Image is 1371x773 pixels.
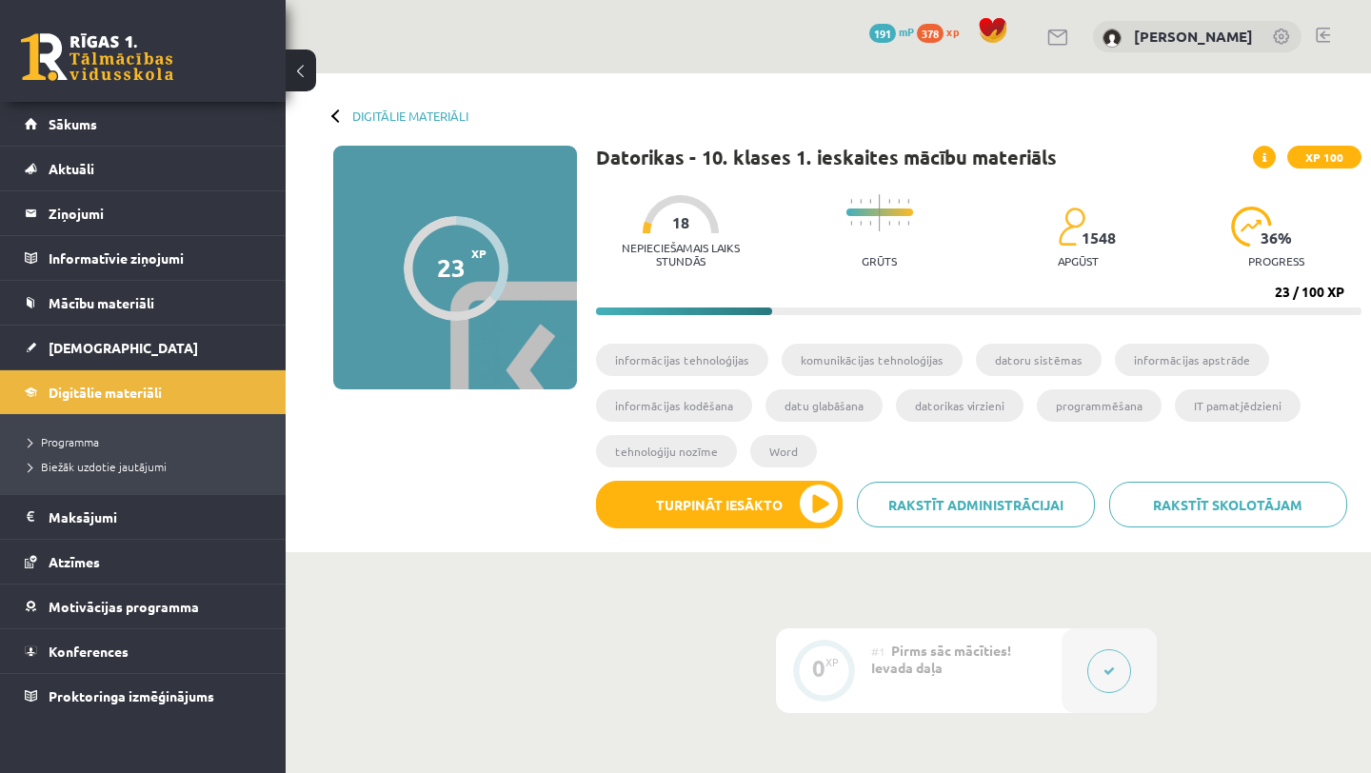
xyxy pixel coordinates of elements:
a: Informatīvie ziņojumi [25,236,262,280]
a: [DEMOGRAPHIC_DATA] [25,326,262,369]
a: 378 xp [917,24,968,39]
img: icon-short-line-57e1e144782c952c97e751825c79c345078a6d821885a25fce030b3d8c18986b.svg [888,199,890,204]
li: IT pamatjēdzieni [1175,389,1301,422]
legend: Ziņojumi [49,191,262,235]
img: icon-short-line-57e1e144782c952c97e751825c79c345078a6d821885a25fce030b3d8c18986b.svg [860,221,862,226]
a: Rakstīt administrācijai [857,482,1095,527]
div: 23 [437,253,466,282]
div: XP [825,657,839,667]
li: komunikācijas tehnoloģijas [782,344,963,376]
li: informācijas tehnoloģijas [596,344,768,376]
span: Sākums [49,115,97,132]
a: Biežāk uzdotie jautājumi [29,458,267,475]
a: Aktuāli [25,147,262,190]
img: icon-short-line-57e1e144782c952c97e751825c79c345078a6d821885a25fce030b3d8c18986b.svg [907,221,909,226]
a: Proktoringa izmēģinājums [25,674,262,718]
span: 378 [917,24,944,43]
li: programmēšana [1037,389,1162,422]
a: Motivācijas programma [25,585,262,628]
img: icon-long-line-d9ea69661e0d244f92f715978eff75569469978d946b2353a9bb055b3ed8787d.svg [879,194,881,231]
a: [PERSON_NAME] [1134,27,1253,46]
span: Konferences [49,643,129,660]
legend: Informatīvie ziņojumi [49,236,262,280]
li: datorikas virzieni [896,389,1023,422]
p: Nepieciešamais laiks stundās [596,241,766,268]
span: Mācību materiāli [49,294,154,311]
span: mP [899,24,914,39]
div: 0 [812,660,825,677]
span: Biežāk uzdotie jautājumi [29,459,167,474]
a: Digitālie materiāli [25,370,262,414]
span: XP [471,247,487,260]
li: datu glabāšana [765,389,883,422]
span: 1548 [1082,229,1116,247]
span: #1 [871,644,885,659]
img: icon-short-line-57e1e144782c952c97e751825c79c345078a6d821885a25fce030b3d8c18986b.svg [869,221,871,226]
legend: Maksājumi [49,495,262,539]
li: informācijas kodēšana [596,389,752,422]
img: icon-short-line-57e1e144782c952c97e751825c79c345078a6d821885a25fce030b3d8c18986b.svg [850,221,852,226]
a: Mācību materiāli [25,281,262,325]
p: Grūts [862,254,897,268]
a: Digitālie materiāli [352,109,468,123]
img: icon-short-line-57e1e144782c952c97e751825c79c345078a6d821885a25fce030b3d8c18986b.svg [898,221,900,226]
a: Ziņojumi [25,191,262,235]
li: datoru sistēmas [976,344,1102,376]
span: 36 % [1261,229,1293,247]
span: Digitālie materiāli [49,384,162,401]
span: [DEMOGRAPHIC_DATA] [49,339,198,356]
p: apgūst [1058,254,1099,268]
span: XP 100 [1287,146,1361,168]
span: Proktoringa izmēģinājums [49,687,214,704]
a: Programma [29,433,267,450]
span: Motivācijas programma [49,598,199,615]
a: Sākums [25,102,262,146]
span: Programma [29,434,99,449]
img: students-c634bb4e5e11cddfef0936a35e636f08e4e9abd3cc4e673bd6f9a4125e45ecb1.svg [1058,207,1085,247]
img: icon-short-line-57e1e144782c952c97e751825c79c345078a6d821885a25fce030b3d8c18986b.svg [869,199,871,204]
li: informācijas apstrāde [1115,344,1269,376]
img: icon-progress-161ccf0a02000e728c5f80fcf4c31c7af3da0e1684b2b1d7c360e028c24a22f1.svg [1231,207,1272,247]
li: Word [750,435,817,467]
span: Aktuāli [49,160,94,177]
p: progress [1248,254,1304,268]
img: icon-short-line-57e1e144782c952c97e751825c79c345078a6d821885a25fce030b3d8c18986b.svg [907,199,909,204]
span: Pirms sāc mācīties! Ievada daļa [871,642,1011,676]
a: 191 mP [869,24,914,39]
li: tehnoloģiju nozīme [596,435,737,467]
span: Atzīmes [49,553,100,570]
button: Turpināt iesākto [596,481,843,528]
a: Konferences [25,629,262,673]
h1: Datorikas - 10. klases 1. ieskaites mācību materiāls [596,146,1057,168]
span: xp [946,24,959,39]
img: icon-short-line-57e1e144782c952c97e751825c79c345078a6d821885a25fce030b3d8c18986b.svg [888,221,890,226]
a: Atzīmes [25,540,262,584]
a: Maksājumi [25,495,262,539]
img: icon-short-line-57e1e144782c952c97e751825c79c345078a6d821885a25fce030b3d8c18986b.svg [850,199,852,204]
img: icon-short-line-57e1e144782c952c97e751825c79c345078a6d821885a25fce030b3d8c18986b.svg [898,199,900,204]
a: Rakstīt skolotājam [1109,482,1347,527]
a: Rīgas 1. Tālmācības vidusskola [21,33,173,81]
img: icon-short-line-57e1e144782c952c97e751825c79c345078a6d821885a25fce030b3d8c18986b.svg [860,199,862,204]
span: 18 [672,214,689,231]
span: 191 [869,24,896,43]
img: Gabriela Annija Andersone [1103,29,1122,48]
